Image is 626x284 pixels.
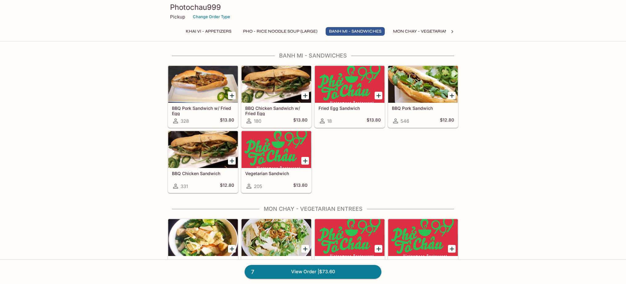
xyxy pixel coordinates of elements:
button: Add Fried Egg Sandwich [375,92,382,99]
button: Mon Chay - Vegetarian Entrees [390,27,472,36]
button: Add Vegetarian Sandwich [301,157,309,165]
button: Khai Vi - Appetizers [182,27,235,36]
div: 33. Bun Cha Gio Chay [388,219,458,256]
span: 546 [400,118,409,124]
button: Add BBQ Pork Sandwich [448,92,456,99]
h5: BBQ Chicken Sandwich w/ Fried Egg [245,106,307,116]
a: BBQ Pork Sandwich w/ Fried Egg328$13.80 [168,66,238,128]
a: 33. Bun Cha Gio Chay7$15.80 [388,219,458,281]
h5: BBQ Pork Sandwich [392,106,454,111]
a: Vegetarian Sandwich205$13.80 [241,131,311,193]
h5: $13.80 [293,182,307,190]
button: Add 32. Bun Dou Cha Gio Chay [375,245,382,253]
h5: 32. Bun Dou Cha Gio Chay [319,259,381,264]
h4: Mon Chay - Vegetarian Entrees [168,206,458,212]
a: 31. Mi Xao Chay41$14.80 [241,219,311,281]
button: Pho - Rice Noodle Soup (Large) [240,27,321,36]
span: 205 [254,183,262,189]
h5: 31. Mi Xao Chay [245,259,307,264]
button: Change Order Type [190,12,233,22]
button: Add BBQ Chicken Sandwich [228,157,236,165]
h5: 30. Pho Chay [172,259,234,264]
a: BBQ Chicken Sandwich331$12.80 [168,131,238,193]
div: BBQ Pork Sandwich w/ Fried Egg [168,66,238,103]
p: Pickup [170,14,185,20]
div: BBQ Chicken Sandwich [168,131,238,168]
button: Add 31. Mi Xao Chay [301,245,309,253]
button: Add BBQ Pork Sandwich w/ Fried Egg [228,92,236,99]
span: 18 [327,118,332,124]
button: Add 30. Pho Chay [228,245,236,253]
a: Fried Egg Sandwich18$13.80 [315,66,385,128]
a: BBQ Chicken Sandwich w/ Fried Egg180$13.80 [241,66,311,128]
div: BBQ Chicken Sandwich w/ Fried Egg [242,66,311,103]
div: 31. Mi Xao Chay [242,219,311,256]
span: 180 [254,118,261,124]
button: Add BBQ Chicken Sandwich w/ Fried Egg [301,92,309,99]
button: Add 33. Bun Cha Gio Chay [448,245,456,253]
h5: 33. Bun Cha Gio Chay [392,259,454,264]
h5: Fried Egg Sandwich [319,106,381,111]
h5: Vegetarian Sandwich [245,171,307,176]
a: 30. Pho Chay400$15.90 [168,219,238,281]
span: 328 [181,118,189,124]
span: 7 [247,268,258,276]
span: 331 [181,183,188,189]
a: 7View Order |$73.60 [245,265,381,278]
div: 30. Pho Chay [168,219,238,256]
h5: $13.80 [220,117,234,125]
h5: $13.80 [367,117,381,125]
a: 32. Bun Dou Cha Gio Chay154$15.80 [315,219,385,281]
h4: Banh Mi - Sandwiches [168,52,458,59]
h3: Photochau999 [170,2,456,12]
div: Fried Egg Sandwich [315,66,384,103]
div: BBQ Pork Sandwich [388,66,458,103]
button: Banh Mi - Sandwiches [326,27,385,36]
h5: BBQ Chicken Sandwich [172,171,234,176]
h5: $13.80 [293,117,307,125]
a: BBQ Pork Sandwich546$12.80 [388,66,458,128]
h5: $12.80 [440,117,454,125]
div: Vegetarian Sandwich [242,131,311,168]
h5: $12.80 [220,182,234,190]
h5: BBQ Pork Sandwich w/ Fried Egg [172,106,234,116]
div: 32. Bun Dou Cha Gio Chay [315,219,384,256]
